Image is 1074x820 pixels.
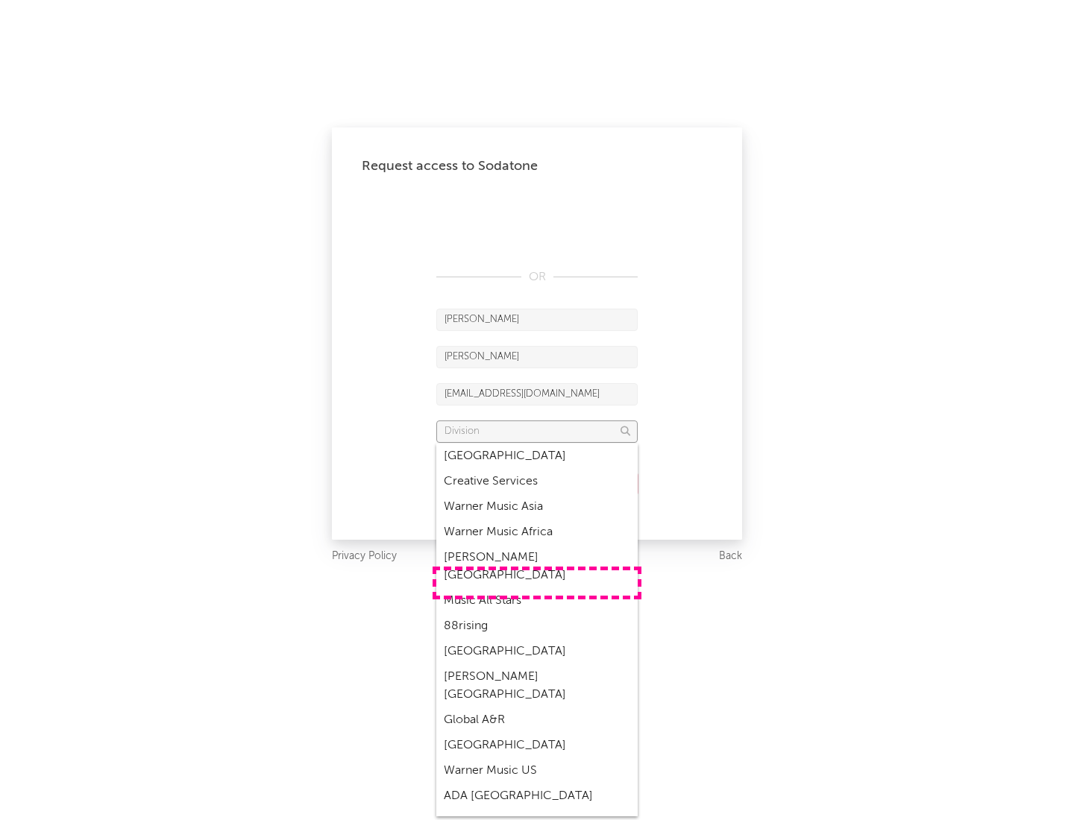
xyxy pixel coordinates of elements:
[436,494,638,520] div: Warner Music Asia
[436,707,638,733] div: Global A&R
[436,783,638,809] div: ADA [GEOGRAPHIC_DATA]
[436,444,638,469] div: [GEOGRAPHIC_DATA]
[332,547,397,566] a: Privacy Policy
[436,520,638,545] div: Warner Music Africa
[436,545,638,588] div: [PERSON_NAME] [GEOGRAPHIC_DATA]
[436,309,638,331] input: First Name
[436,268,638,286] div: OR
[436,758,638,783] div: Warner Music US
[362,157,712,175] div: Request access to Sodatone
[436,733,638,758] div: [GEOGRAPHIC_DATA]
[436,588,638,614] div: Music All Stars
[436,346,638,368] input: Last Name
[436,469,638,494] div: Creative Services
[719,547,742,566] a: Back
[436,639,638,664] div: [GEOGRAPHIC_DATA]
[436,614,638,639] div: 88rising
[436,420,638,443] input: Division
[436,664,638,707] div: [PERSON_NAME] [GEOGRAPHIC_DATA]
[436,383,638,406] input: Email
